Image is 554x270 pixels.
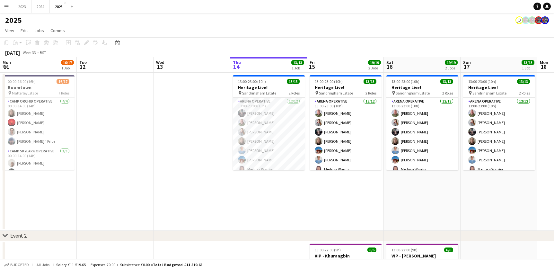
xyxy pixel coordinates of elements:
[519,91,530,95] span: 2 Roles
[442,91,453,95] span: 2 Roles
[385,63,393,70] span: 16
[310,253,382,259] h3: VIP - Khurangbin
[315,248,341,252] span: 13:00-22:00 (9h)
[540,59,548,65] span: Mon
[56,262,202,267] div: Salary £11 519.65 + Expenses £0.00 + Subsistence £0.00 =
[539,63,548,70] span: 18
[291,60,304,65] span: 13/13
[156,59,164,65] span: Wed
[319,91,353,95] span: Sandringham Estate
[386,253,458,259] h3: VIP - [PERSON_NAME]
[3,148,75,188] app-card-role: Camp Skylark Operative3/300:00-14:00 (14h)[PERSON_NAME][PERSON_NAME]
[18,26,31,35] a: Edit
[78,63,87,70] span: 12
[3,26,17,35] a: View
[3,261,30,268] button: Budgeted
[233,75,305,170] app-job-card: 13:00-23:00 (10h)13/13Heritage Live! Sandringham Estate2 RolesArena Operative12/1213:00-23:00 (10...
[2,63,11,70] span: 11
[34,28,44,33] span: Jobs
[522,16,530,24] app-user-avatar: Lucia Aguirre de Potter
[3,59,11,65] span: Mon
[386,59,393,65] span: Sat
[10,263,29,267] span: Budgeted
[61,66,74,70] div: 1 Job
[535,16,542,24] app-user-avatar: Lucia Aguirre de Potter
[5,50,20,56] div: [DATE]
[233,98,305,222] app-card-role: Arena Operative12/1213:00-23:00 (10h)[PERSON_NAME][PERSON_NAME][PERSON_NAME][PERSON_NAME][PERSON_...
[50,0,68,13] button: 2025
[233,85,305,90] h3: Heritage Live!
[515,16,523,24] app-user-avatar: Chris hessey
[368,66,381,70] div: 2 Jobs
[3,85,75,90] h3: Boomtown
[440,79,453,84] span: 13/13
[238,79,266,84] span: 13:00-23:00 (10h)
[386,98,458,222] app-card-role: Arena Operative12/1213:00-23:00 (10h)[PERSON_NAME][PERSON_NAME][PERSON_NAME][PERSON_NAME][PERSON_...
[396,91,430,95] span: Sandringham Estate
[310,75,382,170] app-job-card: 13:00-23:00 (10h)13/13Heritage Live! Sandringham Estate2 RolesArena Operative12/1213:00-23:00 (10...
[310,59,315,65] span: Fri
[391,79,419,84] span: 13:00-23:00 (10h)
[3,98,75,148] app-card-role: Camp Orchid Operative4/400:00-14:00 (14h)[PERSON_NAME][PERSON_NAME][PERSON_NAME][PERSON_NAME]` Price
[21,28,28,33] span: Edit
[8,79,36,84] span: 00:00-16:00 (16h)
[309,63,315,70] span: 15
[445,60,458,65] span: 19/19
[463,85,535,90] h3: Heritage Live!
[48,26,67,35] a: Comms
[462,63,471,70] span: 17
[364,79,376,84] span: 13/13
[522,60,534,65] span: 13/13
[368,60,381,65] span: 19/19
[472,91,506,95] span: Sandringham Estate
[61,60,74,65] span: 16/17
[391,248,418,252] span: 13:00-22:00 (9h)
[153,262,202,267] span: Total Budgeted £11 519.65
[386,85,458,90] h3: Heritage Live!
[233,59,241,65] span: Thu
[31,0,50,13] button: 2024
[468,79,496,84] span: 13:00-23:00 (10h)
[5,15,22,25] h1: 2025
[10,232,27,239] div: Event 2
[40,50,46,55] div: BST
[310,85,382,90] h3: Heritage Live!
[365,91,376,95] span: 2 Roles
[289,91,300,95] span: 2 Roles
[445,66,457,70] div: 2 Jobs
[3,75,75,170] app-job-card: 00:00-16:00 (16h)16/17Boomtown MatterleyEstate7 RolesCamp Orchid Operative4/400:00-14:00 (14h)[PE...
[35,262,51,267] span: All jobs
[50,28,65,33] span: Comms
[5,28,14,33] span: View
[232,63,241,70] span: 14
[444,248,453,252] span: 6/6
[292,66,304,70] div: 1 Job
[522,66,534,70] div: 1 Job
[155,63,164,70] span: 13
[79,59,87,65] span: Tue
[386,75,458,170] app-job-card: 13:00-23:00 (10h)13/13Heritage Live! Sandringham Estate2 RolesArena Operative12/1213:00-23:00 (10...
[367,248,376,252] span: 6/6
[57,79,69,84] span: 16/17
[528,16,536,24] app-user-avatar: Lucia Aguirre de Potter
[463,98,535,222] app-card-role: Arena Operative12/1213:00-23:00 (10h)[PERSON_NAME][PERSON_NAME][PERSON_NAME][PERSON_NAME][PERSON_...
[13,0,31,13] button: 2023
[310,98,382,222] app-card-role: Arena Operative12/1213:00-23:00 (10h)[PERSON_NAME][PERSON_NAME][PERSON_NAME][PERSON_NAME][PERSON_...
[287,79,300,84] span: 13/13
[32,26,47,35] a: Jobs
[58,91,69,95] span: 7 Roles
[541,16,549,24] app-user-avatar: Lucia Aguirre de Potter
[517,79,530,84] span: 13/13
[242,91,276,95] span: Sandringham Estate
[315,79,343,84] span: 13:00-23:00 (10h)
[12,91,38,95] span: MatterleyEstate
[463,59,471,65] span: Sun
[463,75,535,170] app-job-card: 13:00-23:00 (10h)13/13Heritage Live! Sandringham Estate2 RolesArena Operative12/1213:00-23:00 (10...
[21,50,37,55] span: Week 33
